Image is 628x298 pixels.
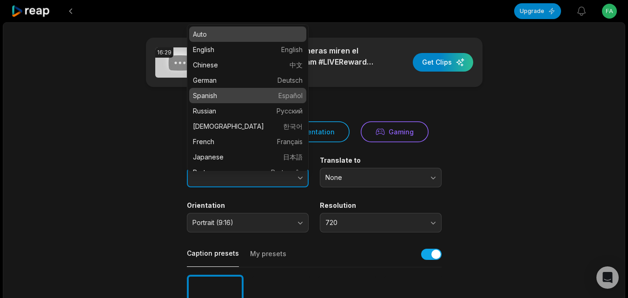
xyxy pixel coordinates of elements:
[290,60,303,70] span: 中文
[413,53,473,72] button: Get Clips
[596,266,619,289] div: Open Intercom Messenger
[281,45,303,54] span: English
[193,91,303,100] p: Spanish
[193,121,303,131] p: [DEMOGRAPHIC_DATA]
[187,249,239,267] button: Caption presets
[320,201,442,210] label: Resolution
[187,213,309,232] button: Portrait (9:16)
[187,106,442,114] div: Select Video Genre
[193,45,303,54] p: English
[193,60,303,70] p: Chinese
[320,156,442,165] label: Translate to
[193,29,303,39] p: Auto
[283,152,303,162] span: 日本語
[193,167,303,177] p: Portuguese
[193,106,303,116] p: Russian
[320,168,442,187] button: None
[278,91,303,100] span: Español
[325,173,423,182] span: None
[283,121,303,131] span: 한국어
[250,249,286,267] button: My presets
[193,75,303,85] p: German
[325,219,423,227] span: 720
[320,213,442,232] button: 720
[277,137,303,146] span: Français
[187,201,309,210] label: Orientation
[193,152,303,162] p: Japanese
[192,219,290,227] span: Portrait (9:16)
[514,3,561,19] button: Upgrade
[193,137,303,146] p: French
[361,121,429,142] button: Gaming
[277,106,303,116] span: Русский
[271,167,303,177] span: Português
[278,75,303,85] span: Deutsch
[155,47,173,58] div: 16:29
